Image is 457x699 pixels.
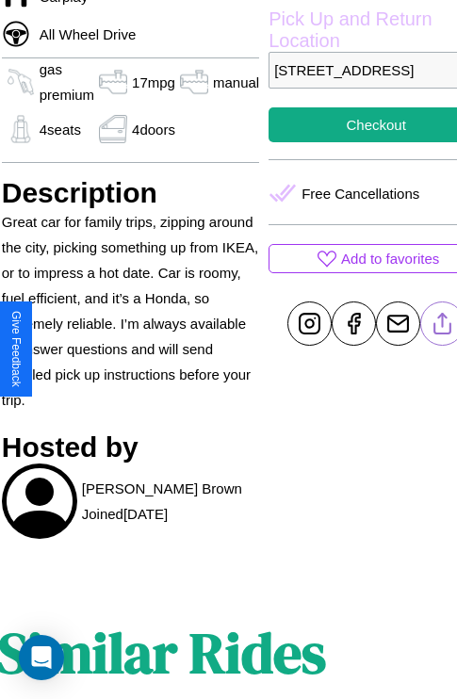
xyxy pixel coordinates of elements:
div: Give Feedback [9,311,23,387]
p: gas premium [40,57,94,107]
p: 17 mpg [132,70,175,95]
img: gas [2,68,40,96]
p: Add to favorites [341,246,439,271]
p: 4 doors [132,117,175,142]
img: gas [94,68,132,96]
p: manual [213,70,259,95]
div: Open Intercom Messenger [19,635,64,680]
p: Free Cancellations [302,181,419,206]
img: gas [94,115,132,143]
h3: Description [2,177,259,209]
p: [PERSON_NAME] Brown [82,476,242,501]
img: gas [175,68,213,96]
p: Joined [DATE] [82,501,168,527]
h3: Hosted by [2,431,259,463]
img: gas [2,115,40,143]
p: All Wheel Drive [30,22,137,47]
p: 4 seats [40,117,81,142]
p: Great car for family trips, zipping around the city, picking something up from IKEA, or to impres... [2,209,259,413]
